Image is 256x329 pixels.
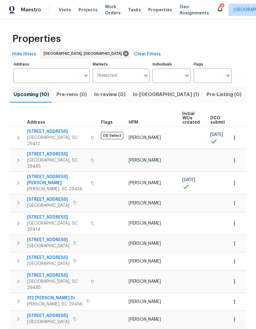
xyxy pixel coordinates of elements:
[14,90,49,99] span: Upcoming (10)
[129,120,138,125] span: HPM
[27,261,69,267] span: [GEOGRAPHIC_DATA]
[21,7,41,13] span: Maestro
[148,7,172,13] span: Properties
[12,50,36,58] span: Hide filters
[27,295,83,301] span: 312 [PERSON_NAME] Dr
[27,319,69,325] span: [GEOGRAPHIC_DATA]
[129,241,161,246] span: [PERSON_NAME]
[27,313,69,319] span: [STREET_ADDRESS]
[194,62,232,66] label: Flags
[27,220,87,233] span: [GEOGRAPHIC_DATA], SC 29414
[153,62,191,66] label: Individuals
[27,203,69,209] span: [GEOGRAPHIC_DATA]
[207,90,242,99] span: Pre-Listing (0)
[129,279,161,284] span: [PERSON_NAME]
[129,201,161,205] span: [PERSON_NAME]
[132,49,163,60] button: Clear Filters
[183,71,191,80] button: Open
[27,301,83,307] span: [PERSON_NAME], SC 29456
[101,120,113,125] span: Flags
[94,90,126,99] span: In-review (0)
[41,49,130,58] div: [GEOGRAPHIC_DATA], [GEOGRAPHIC_DATA]
[59,7,71,13] span: Visits
[210,116,232,125] span: DCO submitted
[27,135,87,147] span: [GEOGRAPHIC_DATA], SC 29412
[133,90,199,99] span: In-[GEOGRAPHIC_DATA] (1)
[219,4,224,10] div: 3
[27,243,69,249] span: [GEOGRAPHIC_DATA]
[129,221,161,226] span: [PERSON_NAME]
[56,90,87,99] span: Pre-reno (0)
[129,158,161,163] span: [PERSON_NAME]
[105,4,121,16] span: Work Orders
[134,50,161,58] span: Clear Filters
[27,120,45,125] span: Address
[224,71,232,80] button: Open
[182,178,195,182] span: [DATE]
[210,133,223,137] span: [DATE]
[79,7,98,13] span: Projects
[27,255,69,261] span: [STREET_ADDRESS]
[129,136,161,140] span: [PERSON_NAME]
[129,181,161,185] span: [PERSON_NAME]
[97,73,117,78] span: 1 Selected
[27,272,87,279] span: [STREET_ADDRESS]
[27,151,87,157] span: [STREET_ADDRESS]
[10,49,39,60] button: Hide filters
[12,36,61,42] span: Properties
[27,186,87,192] span: [PERSON_NAME], SC 29456
[27,237,69,243] span: [STREET_ADDRESS]
[14,62,90,66] label: Address
[129,259,161,264] span: [PERSON_NAME]
[44,50,124,57] span: [GEOGRAPHIC_DATA], [GEOGRAPHIC_DATA]
[142,71,150,80] button: Open
[27,196,69,203] span: [STREET_ADDRESS]
[129,300,161,304] span: [PERSON_NAME]
[27,157,87,170] span: [GEOGRAPHIC_DATA], SC 29485
[128,8,141,12] span: Tasks
[27,174,87,186] span: [STREET_ADDRESS][PERSON_NAME]
[93,62,150,66] label: Markets
[182,112,200,125] span: Initial WOs created
[82,71,90,80] button: Open
[27,279,87,291] span: [GEOGRAPHIC_DATA], SC 29485
[27,129,87,135] span: [STREET_ADDRESS]
[101,132,123,139] span: OD Select
[180,4,209,16] span: Geo Assignments
[27,214,87,220] span: [STREET_ADDRESS]
[129,317,161,322] span: [PERSON_NAME]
